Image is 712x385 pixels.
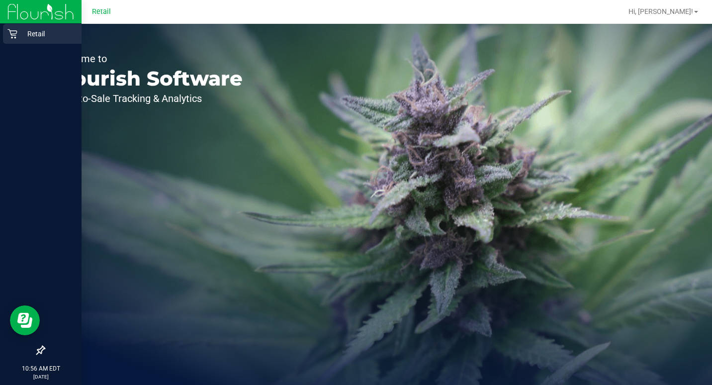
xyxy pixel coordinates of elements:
p: Flourish Software [54,69,243,89]
p: [DATE] [4,373,77,381]
p: Welcome to [54,54,243,64]
iframe: Resource center [10,305,40,335]
span: Retail [92,7,111,16]
p: 10:56 AM EDT [4,364,77,373]
span: Hi, [PERSON_NAME]! [628,7,693,15]
inline-svg: Retail [7,29,17,39]
p: Retail [17,28,77,40]
p: Seed-to-Sale Tracking & Analytics [54,94,243,103]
